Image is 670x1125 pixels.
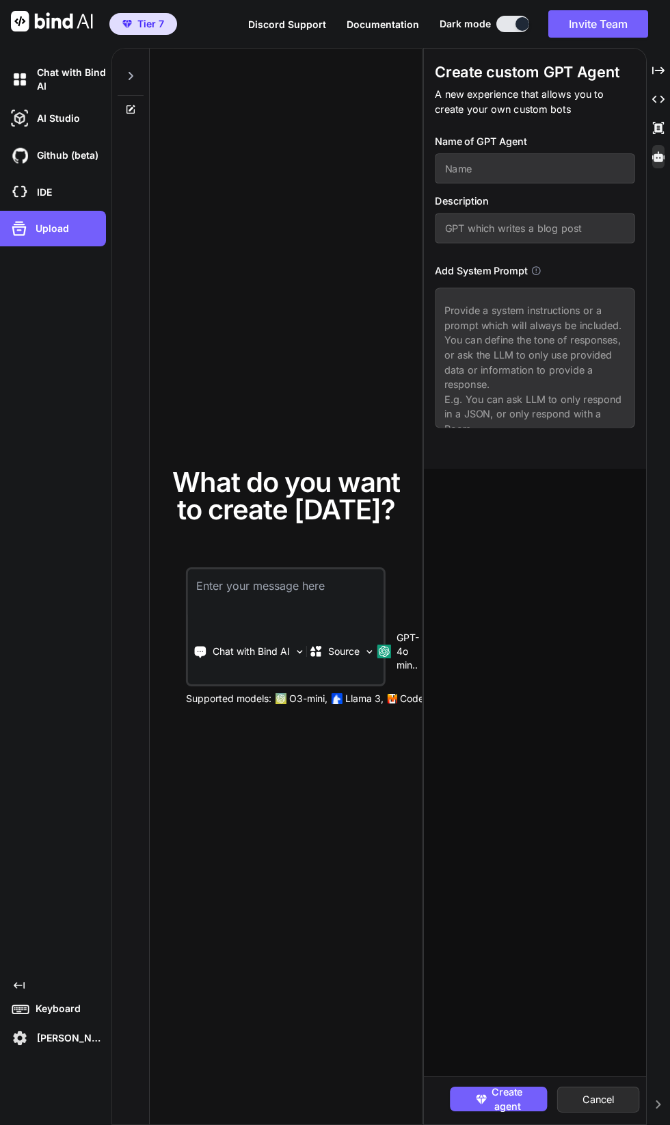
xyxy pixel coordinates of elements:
h3: Description [435,194,634,209]
img: settings [8,1026,31,1050]
button: Invite Team [548,10,648,38]
span: Discord Support [248,18,326,30]
span: Dark mode [440,17,491,31]
img: premium [122,20,132,28]
p: Chat with Bind AI [31,66,106,93]
p: A new experience that allows you to create your own custom bots [435,87,634,116]
p: AI Studio [31,112,80,125]
p: Upload [30,222,69,235]
button: Discord Support [248,17,326,31]
img: Mistral-AI [388,694,397,703]
img: Llama2 [332,693,343,704]
h1: Create custom GPT Agent [435,62,634,82]
img: githubDark [8,144,31,167]
img: Bind AI [11,11,93,31]
button: Create agent [450,1087,547,1111]
img: darkAi-studio [8,107,31,130]
span: What do you want to create [DATE]? [172,465,400,526]
p: Chat with Bind AI [213,645,290,658]
img: cloudideIcon [8,181,31,204]
img: Pick Models [364,646,375,658]
span: Tier 7 [137,17,164,31]
p: Source [328,645,360,658]
span: Documentation [347,18,419,30]
p: Llama 3, [345,692,384,706]
p: Supported models: [186,692,271,706]
img: GPT-4 [276,693,286,704]
p: Codestral 25.01, [400,692,473,706]
button: Documentation [347,17,419,31]
p: IDE [31,185,52,199]
p: GPT-4o min.. [397,631,419,672]
img: Pick Tools [294,646,306,658]
button: premiumTier 7 [109,13,177,35]
input: GPT which writes a blog post [435,214,634,244]
input: Name [435,153,634,183]
h3: Name of GPT Agent [435,133,634,148]
span: Create agent [492,1084,523,1113]
img: darkChat [8,68,31,91]
button: Cancel [557,1087,640,1113]
p: Github (beta) [31,148,98,162]
p: Keyboard [30,1002,81,1016]
h3: Add System Prompt [435,263,527,278]
p: [PERSON_NAME] [31,1031,106,1045]
img: GPT-4o mini [377,645,391,658]
p: O3-mini, [289,692,327,706]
